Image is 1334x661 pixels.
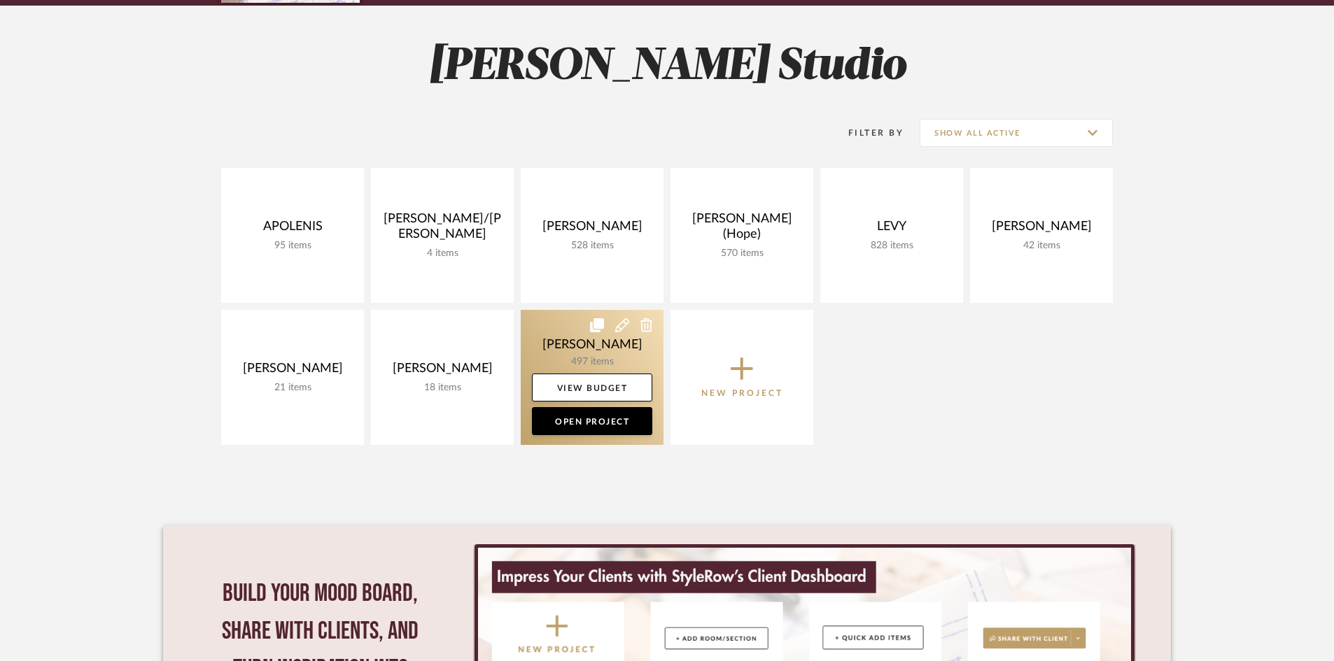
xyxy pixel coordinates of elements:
[981,240,1102,252] div: 42 items
[682,211,802,248] div: [PERSON_NAME] (Hope)
[382,382,503,394] div: 18 items
[532,219,652,240] div: [PERSON_NAME]
[532,407,652,435] a: Open Project
[232,219,353,240] div: APOLENIS
[232,382,353,394] div: 21 items
[831,219,952,240] div: LEVY
[163,41,1171,93] h2: [PERSON_NAME] Studio
[682,248,802,260] div: 570 items
[831,240,952,252] div: 828 items
[382,211,503,248] div: [PERSON_NAME]/[PERSON_NAME]
[532,374,652,401] a: View Budget
[670,310,813,445] button: New Project
[232,240,353,252] div: 95 items
[232,361,353,382] div: [PERSON_NAME]
[830,126,904,140] div: Filter By
[532,240,652,252] div: 528 items
[382,361,503,382] div: [PERSON_NAME]
[701,386,783,400] p: New Project
[981,219,1102,240] div: [PERSON_NAME]
[382,248,503,260] div: 4 items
